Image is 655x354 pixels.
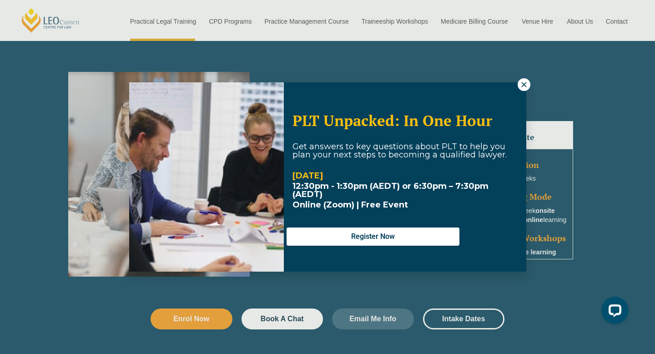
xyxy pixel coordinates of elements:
[292,142,507,160] span: Get answers to key questions about PLT to help you plan your next steps to becoming a qualified l...
[518,78,530,91] button: Close
[292,200,408,210] span: Online (Zoom) | Free Event
[594,293,632,331] iframe: LiveChat chat widget
[292,111,492,130] span: PLT Unpacked: In One Hour
[292,181,489,199] strong: 12:30pm - 1:30pm (AEDT) or 6:30pm – 7:30pm (AEDT)
[292,171,323,181] strong: [DATE]
[287,228,459,246] button: Register Now
[129,82,284,272] img: Woman in yellow blouse holding folders looking to the right and smiling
